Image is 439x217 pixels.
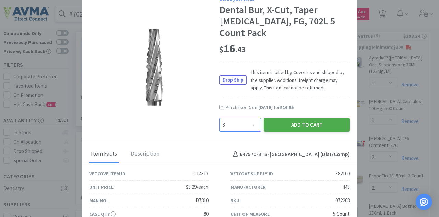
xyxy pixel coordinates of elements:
div: $3.29/each [186,183,209,191]
span: $ [219,45,224,54]
div: Purchased on for [226,104,350,111]
div: Vetcove Item ID [89,170,126,177]
div: 114313 [194,170,209,178]
div: 382100 [335,170,350,178]
div: Open Intercom Messenger [416,194,432,210]
img: 8648dc71b1c643aa97b67e7d9a890075_382100.png [111,20,197,106]
div: Item Facts [89,146,119,163]
div: Vetcove Supply ID [230,170,273,177]
div: Unit Price [89,183,114,191]
span: . 43 [235,45,246,54]
span: This item is billed by Covetrus and shipped by the supplier. Additional freight charge may apply.... [247,68,350,91]
span: Drop Ship [220,76,246,84]
span: 16 [219,42,246,55]
span: $16.95 [280,104,294,110]
h4: 647570-BTS - [GEOGRAPHIC_DATA] (Dist/Comp) [230,150,350,159]
span: [DATE] [258,104,273,110]
span: 1 [249,104,251,110]
div: SKU [230,197,239,204]
div: IM3 [342,183,350,191]
div: Manufacturer [230,183,266,191]
div: 072268 [335,196,350,205]
div: Man No. [89,197,108,204]
button: Add to Cart [264,118,350,132]
div: D7810 [195,196,209,205]
div: Description [129,146,161,163]
div: Dental Bur, X-Cut, Taper [MEDICAL_DATA], FG, 702L 5 Count Pack [219,4,350,39]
